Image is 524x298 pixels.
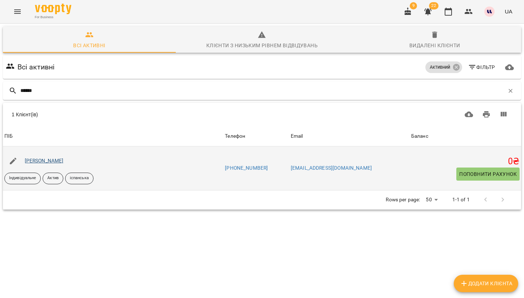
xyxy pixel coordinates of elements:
p: Rows per page: [386,196,420,204]
button: Друк [478,106,495,123]
button: Menu [9,3,26,20]
a: [PERSON_NAME] [25,158,64,164]
div: Телефон [225,132,245,141]
div: ПІБ [4,132,13,141]
span: ПІБ [4,132,222,141]
span: 22 [429,2,438,9]
div: Актив [43,173,63,184]
span: Активний [425,64,454,71]
span: For Business [35,15,71,20]
div: Sort [225,132,245,141]
img: Voopty Logo [35,4,71,14]
a: [EMAIL_ADDRESS][DOMAIN_NAME] [291,165,372,171]
div: Активний [425,61,462,73]
div: Видалені клієнти [409,41,460,50]
button: Поповнити рахунок [456,168,520,181]
button: Вигляд колонок [495,106,512,123]
div: іспанська [65,173,94,184]
button: UA [502,5,515,18]
h6: Всі активні [17,61,55,73]
span: 9 [410,2,417,9]
div: Sort [291,132,303,141]
a: [PHONE_NUMBER] [225,165,268,171]
div: Індивідуальне [4,173,41,184]
span: Поповнити рахунок [459,170,517,178]
div: Клієнти з низьким рівнем відвідувань [206,41,318,50]
div: Email [291,132,303,141]
div: Баланс [411,132,428,141]
div: 1 Клієнт(ів) [12,111,249,118]
span: UA [505,8,512,15]
span: Телефон [225,132,288,141]
div: 50 [423,194,440,205]
p: 1-1 of 1 [452,196,470,204]
div: Sort [4,132,13,141]
button: Фільтр [465,61,498,74]
p: іспанська [70,175,89,181]
div: Всі активні [73,41,105,50]
span: Баланс [411,132,520,141]
p: Індивідуальне [9,175,36,181]
div: Sort [411,132,428,141]
p: Актив [47,175,59,181]
span: Email [291,132,408,141]
img: 1255ca683a57242d3abe33992970777d.jpg [484,7,495,17]
span: Фільтр [468,63,495,72]
div: Table Toolbar [3,103,521,126]
h5: 0 ₴ [411,156,520,167]
button: Завантажити CSV [460,106,478,123]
